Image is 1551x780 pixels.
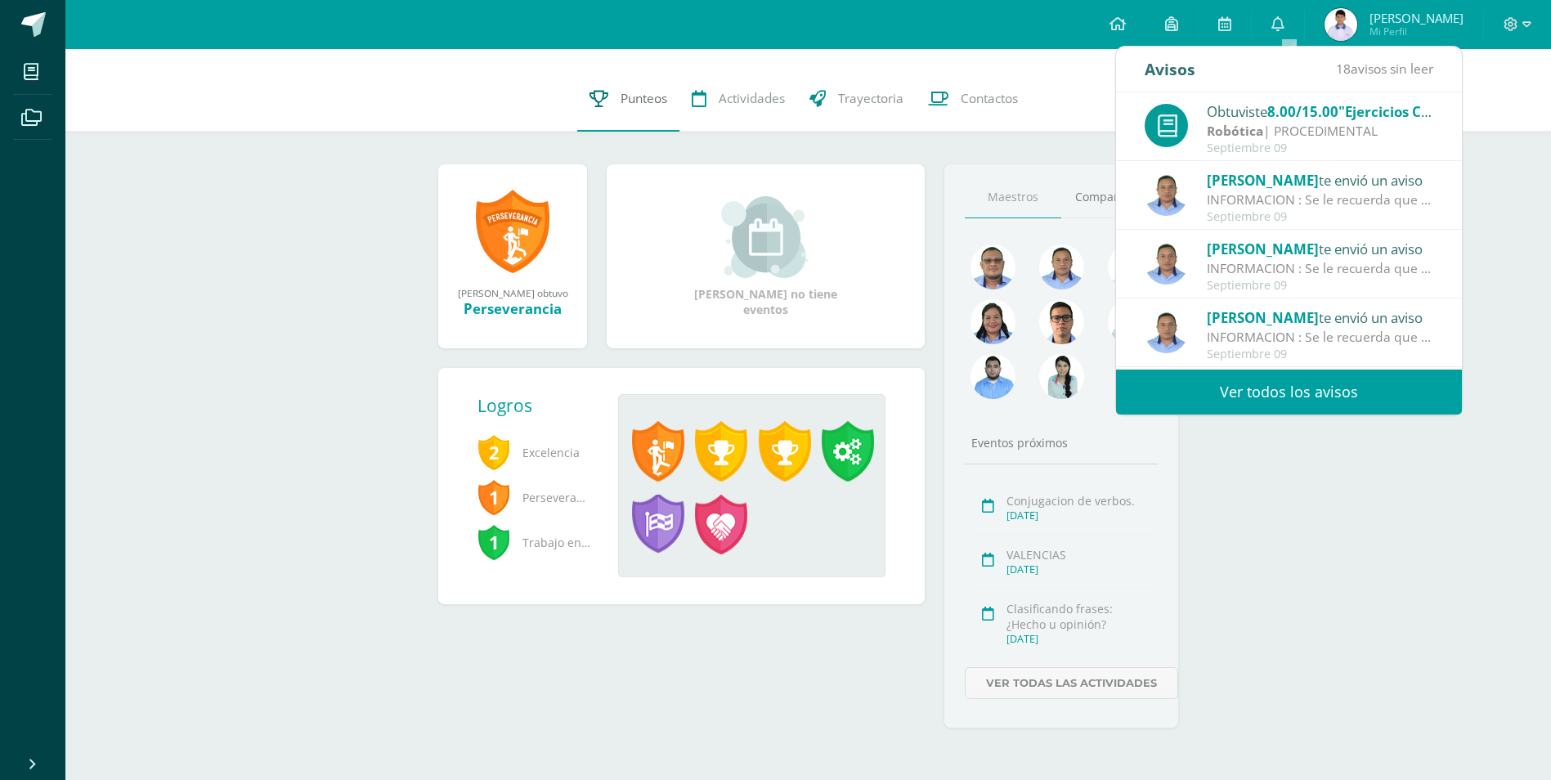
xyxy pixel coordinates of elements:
img: 56ad63fe0de8ce470a366ccf655e76de.png [1039,354,1084,399]
div: Perseverancia [455,299,571,318]
div: Conjugacion de verbos. [1006,493,1153,509]
span: [PERSON_NAME] [1207,171,1319,190]
div: te envió un aviso [1207,169,1434,191]
strong: Robótica [1207,122,1263,140]
img: event_small.png [721,196,810,278]
div: INFORMACION : Se le recuerda que el estudiante no presento esta actividad. Es preocupante que no ... [1207,191,1434,209]
div: [DATE] [1006,509,1153,522]
span: Trabajo en equipo [477,520,592,565]
span: Mi Perfil [1369,25,1464,38]
div: Septiembre 09 [1207,347,1434,361]
div: Logros [477,394,605,417]
span: Excelencia [477,430,592,475]
div: | PROCEDIMENTAL [1207,122,1434,141]
img: 2efff582389d69505e60b50fc6d5bd41.png [1039,244,1084,289]
img: bb84a3b7bf7504f214959ad1f5a3e741.png [970,354,1015,399]
a: Compañeros [1061,177,1158,218]
div: [DATE] [1006,632,1153,646]
div: Eventos próximos [965,435,1158,451]
div: INFORMACION : Se le recuerda que el estudiante no presento esta actividad. Es preocupante que no ... [1207,259,1434,278]
div: Septiembre 09 [1207,210,1434,224]
span: [PERSON_NAME] [1207,240,1319,258]
a: Ver todos los avisos [1116,370,1462,415]
img: 99962f3fa423c9b8099341731b303440.png [970,244,1015,289]
img: 58211983430390fd978f7a65ba7f1128.png [1145,241,1188,285]
img: ee48be0ea3c54553fe66209c3883ed6b.png [1325,8,1357,41]
a: Trayectoria [797,66,916,132]
span: Perseverancia [477,475,592,520]
div: te envió un aviso [1207,238,1434,259]
a: Punteos [577,66,679,132]
img: 58211983430390fd978f7a65ba7f1128.png [1145,173,1188,216]
div: INFORMACION : Se le recuerda que el estudiante no presento esta actividad. Es preocupante que no ... [1207,328,1434,347]
div: Avisos [1145,47,1195,92]
span: Punteos [621,90,667,107]
span: 8.00/15.00 [1267,102,1338,121]
span: Actividades [719,90,785,107]
img: 6b516411093031de2315839688b6386d.png [1108,299,1153,344]
span: 18 [1336,60,1351,78]
div: [PERSON_NAME] no tiene eventos [684,196,848,317]
span: "Ejercicios Combinados" [1338,102,1503,121]
img: b3275fa016b95109afc471d3b448d7ac.png [1039,299,1084,344]
span: [PERSON_NAME] [1207,308,1319,327]
img: 58211983430390fd978f7a65ba7f1128.png [1145,310,1188,353]
div: Septiembre 09 [1207,141,1434,155]
a: Ver todas las actividades [965,667,1178,699]
span: Trayectoria [838,90,903,107]
span: Contactos [961,90,1018,107]
div: Clasificando frases: ¿Hecho u opinión? [1006,601,1153,632]
img: 89a3ce4a01dc90e46980c51de3177516.png [1108,244,1153,289]
a: Contactos [916,66,1030,132]
span: avisos sin leer [1336,60,1433,78]
div: Obtuviste en [1207,101,1434,122]
span: [PERSON_NAME] [1369,10,1464,26]
div: VALENCIAS [1006,547,1153,563]
span: 1 [477,478,510,516]
div: te envió un aviso [1207,307,1434,328]
span: 2 [477,433,510,471]
div: [PERSON_NAME] obtuvo [455,286,571,299]
div: [DATE] [1006,563,1153,576]
a: Actividades [679,66,797,132]
div: Septiembre 09 [1207,279,1434,293]
a: Maestros [965,177,1061,218]
img: 4a7f7f1a360f3d8e2a3425f4c4febaf9.png [970,299,1015,344]
span: 1 [477,523,510,561]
